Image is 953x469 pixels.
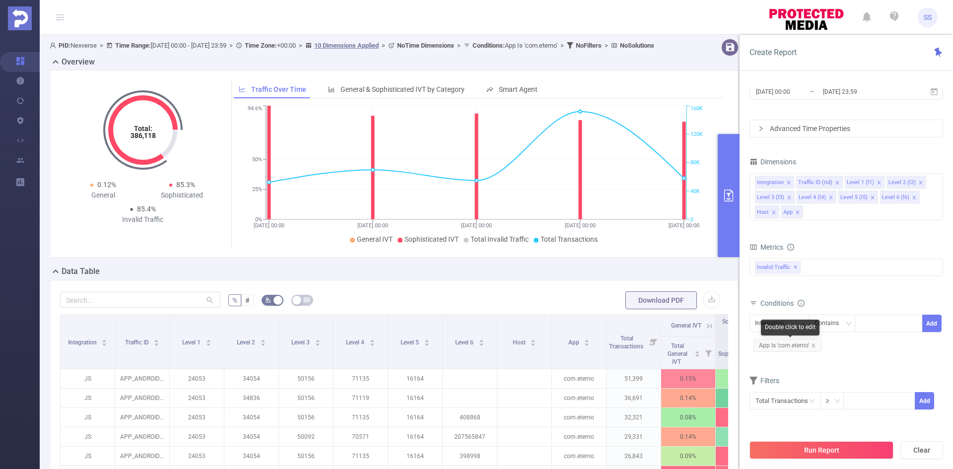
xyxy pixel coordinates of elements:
i: icon: table [304,297,310,303]
i: icon: caret-up [154,338,159,341]
div: Host [757,206,769,219]
span: 85.3% [176,181,195,189]
p: 0.08% [661,408,715,427]
span: Integration [68,339,98,346]
div: Level 5 (l5) [840,191,868,204]
p: 34836 [224,389,278,407]
i: icon: bar-chart [328,86,335,93]
b: No Solutions [620,42,654,49]
b: Time Zone: [245,42,277,49]
p: 32,321 [607,408,661,427]
p: 50156 [279,389,333,407]
p: JS [61,447,115,466]
i: icon: info-circle [787,244,794,251]
div: App [783,206,793,219]
h2: Overview [62,56,95,68]
p: JS [61,408,115,427]
p: JS [61,369,115,388]
tspan: 40K [690,188,700,195]
i: icon: caret-down [584,342,590,345]
li: Level 5 (l5) [838,191,878,203]
span: Level 2 [237,339,257,346]
i: icon: close [877,180,882,186]
p: 99.6% [716,447,770,466]
p: com.eterno [552,427,606,446]
i: icon: caret-down [102,342,107,345]
div: Contains [815,315,846,332]
div: Sort [153,338,159,344]
div: Sophisticated [143,190,222,201]
div: Sort [424,338,430,344]
p: 0.14% [661,427,715,446]
i: icon: caret-down [315,342,320,345]
i: icon: caret-up [478,338,484,341]
span: Filters [749,377,779,385]
button: Add [922,315,942,332]
p: com.eterno [552,389,606,407]
button: Clear [900,441,943,459]
span: Sophisticated IVT [722,318,758,333]
b: Time Range: [115,42,151,49]
tspan: 0 [690,216,693,223]
span: Total Invalid Traffic [471,235,529,243]
div: Double click to edit [761,320,819,335]
span: % [232,296,237,304]
p: 34054 [224,447,278,466]
i: icon: caret-down [531,342,536,345]
span: > [557,42,567,49]
p: 16164 [388,408,442,427]
span: General & Sophisticated IVT by Category [340,85,465,93]
span: App [568,339,581,346]
div: Level 2 (l2) [888,176,916,189]
i: icon: caret-down [695,353,700,356]
tspan: 386,118 [130,132,155,139]
button: Run Report [749,441,893,459]
p: 64.6% [716,427,770,446]
button: Add [915,392,934,409]
span: Level 1 [182,339,202,346]
p: 0.09% [661,447,715,466]
p: 16164 [388,427,442,446]
tspan: 120K [690,131,703,137]
span: > [379,42,388,49]
div: Level 4 (l4) [799,191,826,204]
p: 34054 [224,369,278,388]
i: icon: caret-up [315,338,320,341]
i: icon: close [795,210,800,216]
span: > [97,42,106,49]
li: App [781,205,803,218]
p: 24053 [170,427,224,446]
span: Sophisticated IVT [405,235,459,243]
tspan: [DATE] 00:00 [669,222,699,229]
div: icon: rightAdvanced Time Properties [750,120,943,137]
div: Sort [315,338,321,344]
span: General IVT [671,322,701,329]
span: Smart Agent [499,85,538,93]
p: 71135 [334,447,388,466]
i: icon: bg-colors [265,297,271,303]
div: Integration [755,315,791,332]
div: Sort [584,338,590,344]
i: icon: close [870,195,875,201]
p: 34054 [224,408,278,427]
span: Nexverse [DATE] 00:00 - [DATE] 23:59 +00:00 [50,42,654,49]
i: icon: caret-down [154,342,159,345]
b: No Time Dimensions [397,42,454,49]
span: 85.4% [137,205,156,213]
div: ≥ [826,393,836,409]
p: 24053 [170,389,224,407]
span: Level 3 [291,339,311,346]
span: > [296,42,305,49]
li: Level 3 (l3) [755,191,795,203]
div: Sort [101,338,107,344]
span: Level 5 [401,339,420,346]
div: Level 1 (l1) [847,176,874,189]
span: Conditions [760,299,805,307]
i: icon: caret-down [369,342,375,345]
span: SS [924,7,932,27]
p: 16164 [388,389,442,407]
span: Host [513,339,527,346]
i: icon: caret-up [695,349,700,352]
tspan: [DATE] 00:00 [565,222,596,229]
div: Invalid Traffic [103,214,182,225]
